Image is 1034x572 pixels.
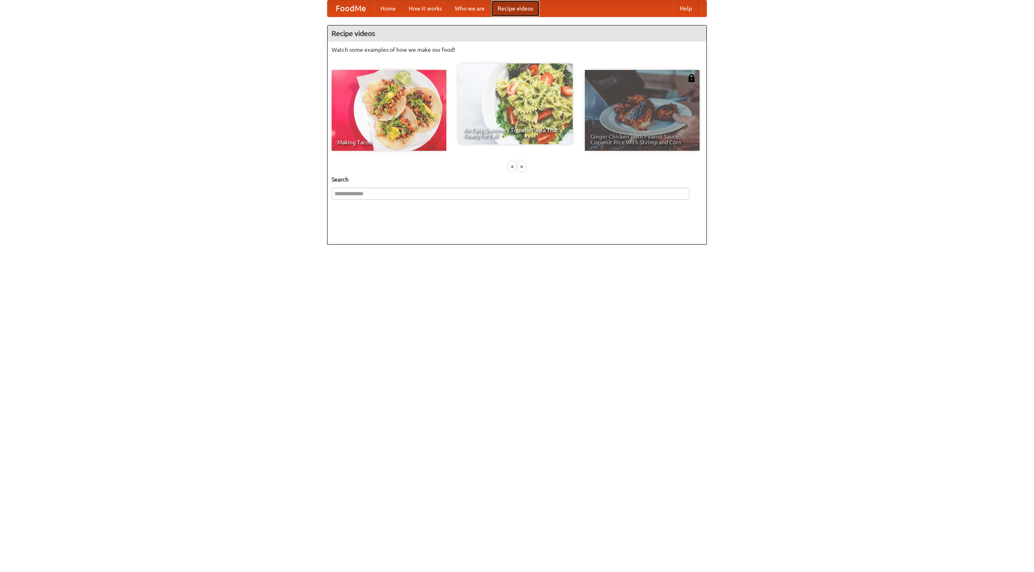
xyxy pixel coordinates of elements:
a: An Easy, Summery Tomato Pasta That's Ready for Fall [458,63,573,144]
a: Help [673,0,698,17]
a: Home [374,0,402,17]
div: « [509,161,516,171]
h5: Search [332,175,702,184]
span: Making Tacos [337,139,441,145]
a: Recipe videos [491,0,540,17]
a: How it works [402,0,448,17]
h4: Recipe videos [328,25,706,42]
a: Making Tacos [332,70,446,151]
div: » [518,161,525,171]
a: Who we are [448,0,491,17]
span: An Easy, Summery Tomato Pasta That's Ready for Fall [464,127,567,139]
img: 483408.png [687,74,696,82]
p: Watch some examples of how we make our food! [332,46,702,54]
a: FoodMe [328,0,374,17]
